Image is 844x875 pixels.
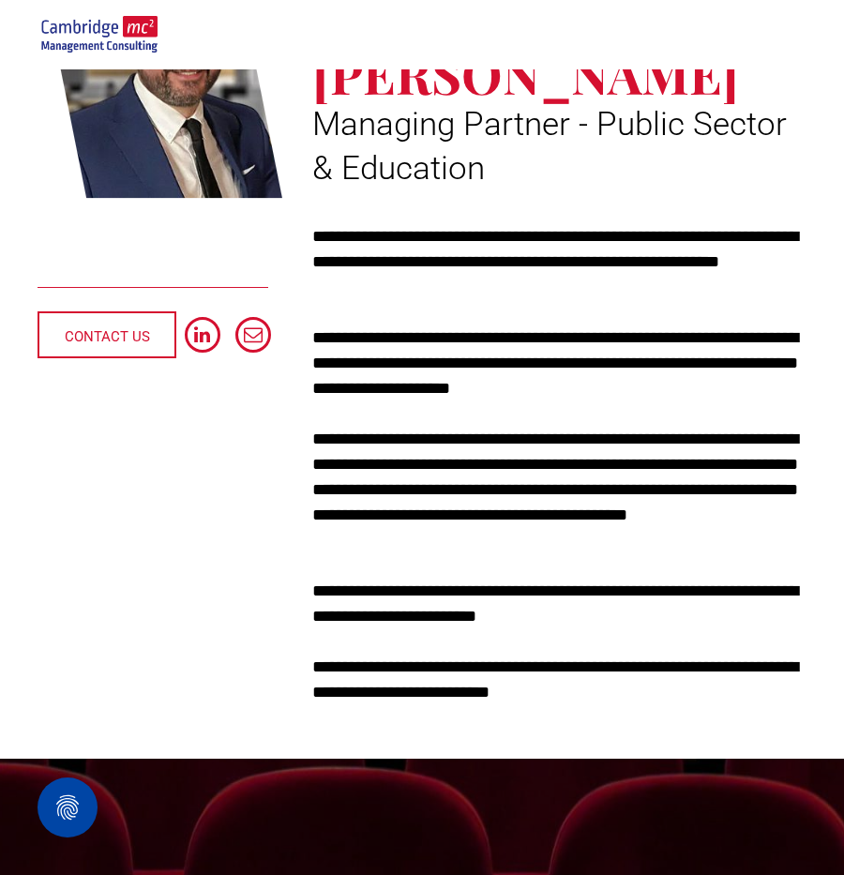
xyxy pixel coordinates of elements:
span: [PERSON_NAME] [312,38,739,108]
span: Managing Partner - Public Sector & Education [312,105,787,188]
a: linkedin [185,317,220,357]
a: email [235,317,271,357]
a: Your Business Transformed | Cambridge Management Consulting [40,19,158,38]
img: secondary-image [40,16,158,54]
button: menu [778,10,827,59]
a: CONTACT US [38,311,176,358]
span: CONTACT US [65,313,150,360]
